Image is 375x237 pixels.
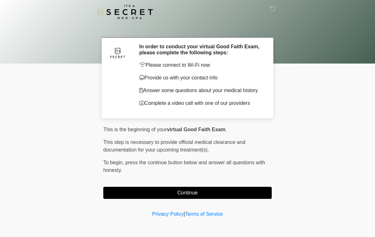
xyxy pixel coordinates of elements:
[139,61,262,69] p: Please connect to Wi-Fi now
[225,127,227,132] span: .
[185,211,223,217] a: Terms of Service
[103,160,125,165] span: To begin,
[103,160,265,173] span: press the continue button below and answer all questions with honesty.
[103,139,245,152] span: This step is necessary to provide official medical clearance and documentation for your upcoming ...
[167,127,225,132] strong: virtual Good Faith Exam
[97,5,153,19] img: It's A Secret Med Spa Logo
[99,23,276,35] h1: ‎ ‎
[108,44,127,63] img: Agent Avatar
[103,127,167,132] span: This is the beginning of your
[139,87,262,94] p: Answer some questions about your medical history
[184,211,185,217] a: |
[103,187,272,199] button: Continue
[139,99,262,107] p: Complete a video call with one of our providers
[139,74,262,82] p: Provide us with your contact info
[139,44,262,56] h2: In order to conduct your virtual Good Faith Exam, please complete the following steps:
[152,211,184,217] a: Privacy Policy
